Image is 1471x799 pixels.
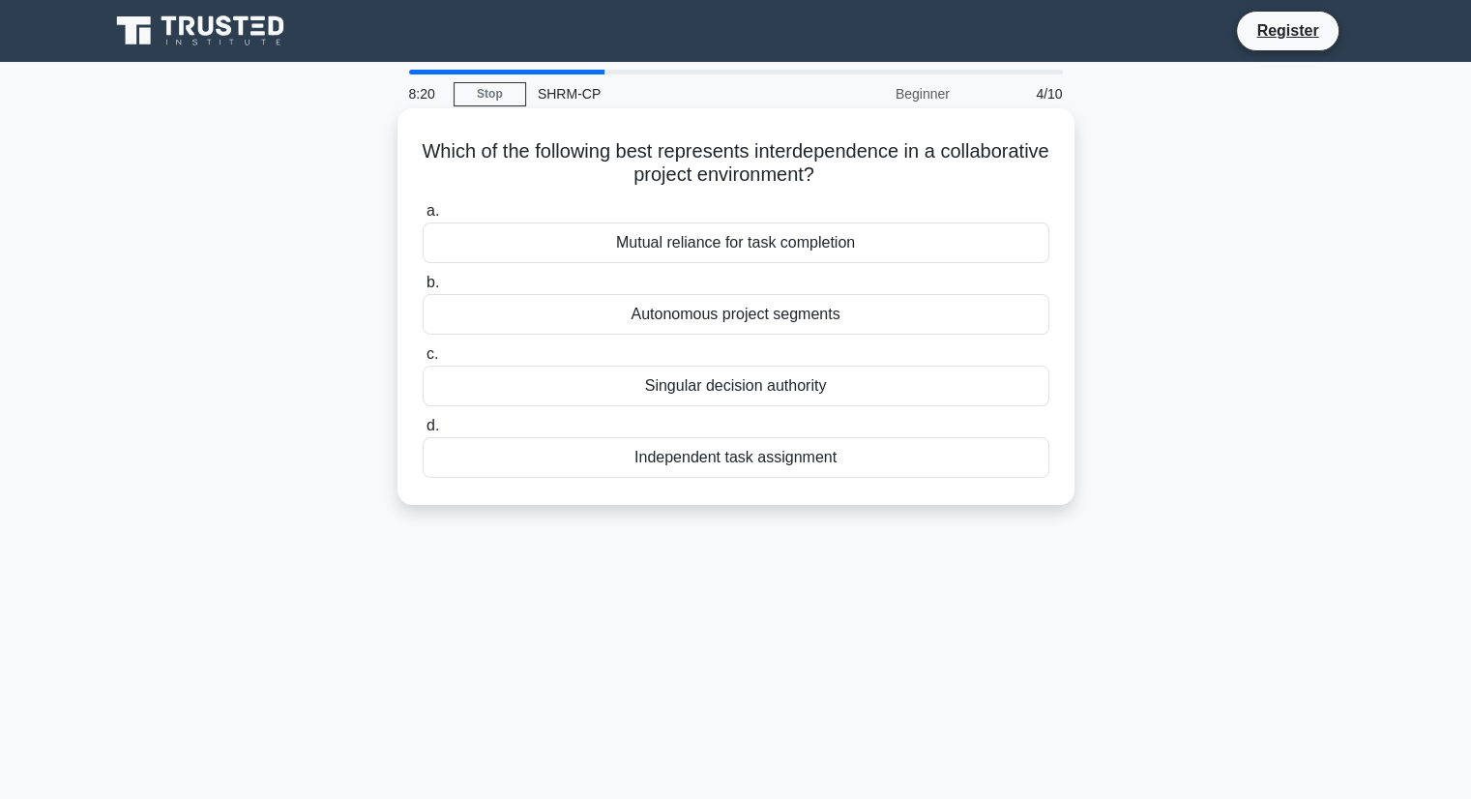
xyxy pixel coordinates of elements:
div: 8:20 [397,74,454,113]
div: Beginner [792,74,961,113]
div: Mutual reliance for task completion [423,222,1049,263]
div: Independent task assignment [423,437,1049,478]
div: SHRM-CP [526,74,792,113]
span: b. [427,274,439,290]
div: Autonomous project segments [423,294,1049,335]
div: Singular decision authority [423,366,1049,406]
span: c. [427,345,438,362]
span: d. [427,417,439,433]
a: Register [1245,18,1330,43]
h5: Which of the following best represents interdependence in a collaborative project environment? [421,139,1051,188]
a: Stop [454,82,526,106]
span: a. [427,202,439,219]
div: 4/10 [961,74,1074,113]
